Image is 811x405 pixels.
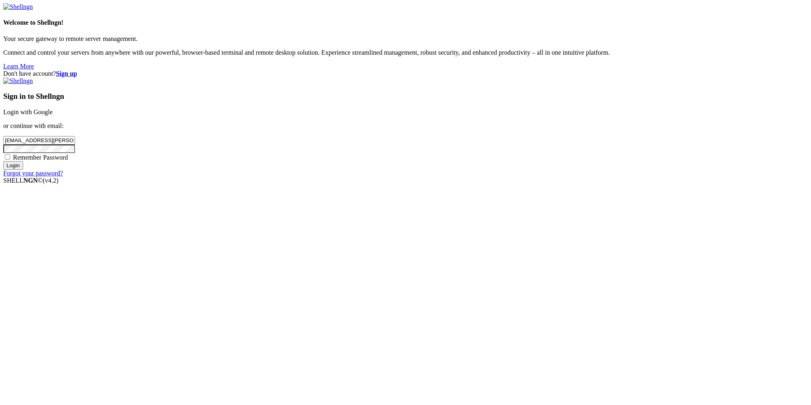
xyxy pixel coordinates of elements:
[3,35,808,43] p: Your secure gateway to remote server management.
[3,170,63,177] a: Forgot your password?
[3,19,808,26] h4: Welcome to Shellngn!
[3,177,58,184] span: SHELL ©
[3,77,33,85] img: Shellngn
[3,3,33,11] img: Shellngn
[3,63,34,70] a: Learn More
[24,177,38,184] b: NGN
[3,136,75,145] input: Email address
[5,154,10,160] input: Remember Password
[3,92,808,101] h3: Sign in to Shellngn
[3,161,23,170] input: Login
[13,154,68,161] span: Remember Password
[3,122,808,130] p: or continue with email:
[3,49,808,56] p: Connect and control your servers from anywhere with our powerful, browser-based terminal and remo...
[3,70,808,77] div: Don't have account?
[56,70,77,77] a: Sign up
[43,177,59,184] span: 4.2.0
[3,109,53,115] a: Login with Google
